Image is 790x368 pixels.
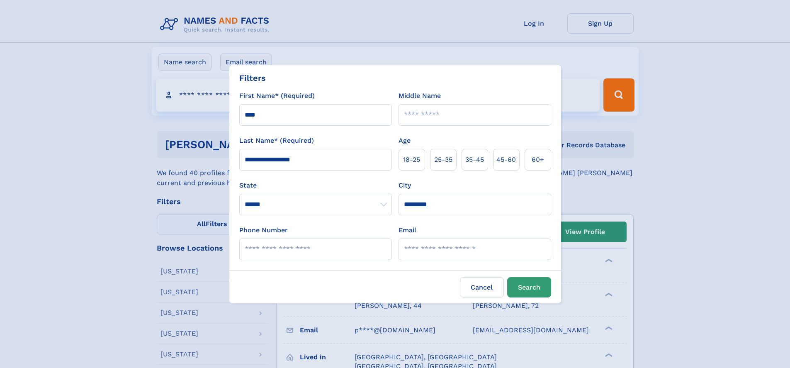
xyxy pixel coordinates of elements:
span: 45‑60 [496,155,516,165]
label: State [239,180,392,190]
span: 35‑45 [465,155,484,165]
label: City [399,180,411,190]
label: Cancel [460,277,504,297]
label: Last Name* (Required) [239,136,314,146]
label: Email [399,225,416,235]
label: Phone Number [239,225,288,235]
label: First Name* (Required) [239,91,315,101]
label: Age [399,136,411,146]
span: 18‑25 [403,155,420,165]
button: Search [507,277,551,297]
span: 25‑35 [434,155,452,165]
div: Filters [239,72,266,84]
label: Middle Name [399,91,441,101]
span: 60+ [532,155,544,165]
